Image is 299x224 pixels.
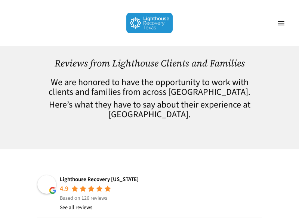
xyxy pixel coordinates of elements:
[60,203,92,212] a: See all reviews
[274,19,289,27] a: Navigation Menu
[37,175,56,194] img: Lighthouse Recovery Texas
[126,13,173,33] img: Lighthouse Recovery Texas
[37,58,262,69] h1: Reviews from Lighthouse Clients and Families
[60,195,107,202] span: Based on 126 reviews
[37,78,262,97] h4: We are honored to have the opportunity to work with clients and families from across [GEOGRAPHIC_...
[60,184,68,193] div: 4.9
[60,175,139,183] a: Lighthouse Recovery [US_STATE]
[37,100,262,119] h4: Here’s what they have to say about their experience at [GEOGRAPHIC_DATA].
